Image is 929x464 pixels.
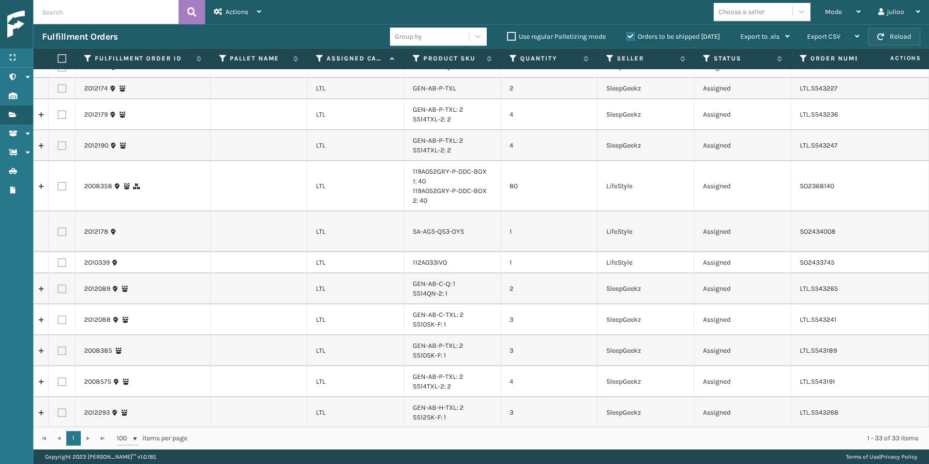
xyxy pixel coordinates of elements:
[501,397,598,428] td: 3
[501,335,598,366] td: 3
[501,161,598,211] td: 80
[860,50,927,66] span: Actions
[791,78,888,99] td: LTL.SS43227
[868,28,920,45] button: Reload
[694,99,791,130] td: Assigned
[423,54,482,63] label: Product SKU
[719,7,764,17] div: Choose a seller
[807,32,840,41] span: Export CSV
[413,227,464,236] a: SA-AGS-QS3-OYS
[825,8,842,16] span: Mode
[307,366,404,397] td: LTL
[307,273,404,304] td: LTL
[694,273,791,304] td: Assigned
[507,32,606,41] label: Use regular Palletizing mode
[413,280,455,288] a: GEN-AB-C-Q: 1
[881,453,917,460] a: Privacy Policy
[501,211,598,252] td: 1
[598,252,694,273] td: LifeStyle
[84,284,110,294] a: 2012089
[694,78,791,99] td: Assigned
[598,397,694,428] td: SleepGeekz
[501,130,598,161] td: 4
[307,304,404,335] td: LTL
[694,252,791,273] td: Assigned
[307,99,404,130] td: LTL
[413,115,451,123] a: SS14TXL-2: 2
[413,413,446,421] a: SS12SK-F: 1
[413,289,448,298] a: SS14QN-2: 1
[598,78,694,99] td: SleepGeekz
[694,130,791,161] td: Assigned
[846,449,917,464] div: |
[413,382,451,390] a: SS14TXL-2: 2
[598,335,694,366] td: SleepGeekz
[791,99,888,130] td: LTL.SS43236
[307,130,404,161] td: LTL
[740,32,779,41] span: Export to .xls
[84,227,108,237] a: 2012178
[66,431,81,446] a: 1
[307,211,404,252] td: LTL
[201,434,918,443] div: 1 - 33 of 33 items
[501,252,598,273] td: 1
[307,78,404,99] td: LTL
[84,315,111,325] a: 2012088
[413,258,447,267] a: 112A033IVO
[791,335,888,366] td: LTL.SS43189
[520,54,579,63] label: Quantity
[694,304,791,335] td: Assigned
[307,335,404,366] td: LTL
[413,136,463,145] a: GEN-AB-P-TXL: 2
[230,54,288,63] label: Pallet Name
[84,258,110,268] a: 2010339
[791,252,888,273] td: SO2433745
[413,105,463,114] a: GEN-AB-P-TXL: 2
[791,211,888,252] td: SO2434008
[84,141,108,150] a: 2012190
[714,54,772,63] label: Status
[307,397,404,428] td: LTL
[45,449,156,464] p: Copyright 2023 [PERSON_NAME]™ v 1.0.185
[598,366,694,397] td: SleepGeekz
[791,397,888,428] td: LTL.SS43268
[791,273,888,304] td: LTL.SS43265
[413,146,451,154] a: SS14TXL-2: 2
[117,431,187,446] span: items per page
[95,54,192,63] label: Fulfillment Order Id
[846,453,879,460] a: Terms of Use
[694,397,791,428] td: Assigned
[413,84,456,92] a: GEN-AB-P-TXL
[694,161,791,211] td: Assigned
[307,161,404,211] td: LTL
[413,311,464,319] a: GEN-AB-C-TXL: 2
[598,161,694,211] td: LifeStyle
[617,54,675,63] label: Seller
[810,54,869,63] label: Order Number
[84,84,108,93] a: 2012174
[501,366,598,397] td: 4
[42,31,118,43] h3: Fulfillment Orders
[84,346,112,356] a: 2008385
[413,167,487,185] a: 119A052GRY-P-DDC-BOX 1: 40
[791,304,888,335] td: LTL.SS43241
[84,377,111,387] a: 2008575
[694,335,791,366] td: Assigned
[413,320,446,329] a: SS10SK-F: 1
[598,99,694,130] td: SleepGeekz
[413,373,463,381] a: GEN-AB-P-TXL: 2
[84,181,112,191] a: 2008358
[598,211,694,252] td: LifeStyle
[598,273,694,304] td: SleepGeekz
[501,99,598,130] td: 4
[413,351,446,359] a: SS10SK-F: 1
[225,8,248,16] span: Actions
[327,54,385,63] label: Assigned Carrier Service
[84,408,110,418] a: 2012293
[791,366,888,397] td: LTL.SS43191
[598,304,694,335] td: SleepGeekz
[84,110,108,120] a: 2012179
[413,187,487,205] a: 119A052GRY-P-DDC-BOX 2: 40
[307,252,404,273] td: LTL
[626,32,720,41] label: Orders to be shipped [DATE]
